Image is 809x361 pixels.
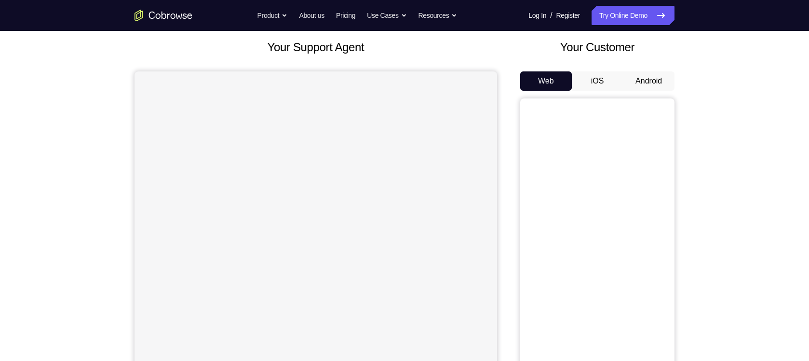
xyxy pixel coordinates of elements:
[367,6,406,25] button: Use Cases
[135,39,497,56] h2: Your Support Agent
[336,6,355,25] a: Pricing
[418,6,458,25] button: Resources
[572,71,623,91] button: iOS
[556,6,580,25] a: Register
[592,6,674,25] a: Try Online Demo
[520,39,674,56] h2: Your Customer
[135,10,192,21] a: Go to the home page
[528,6,546,25] a: Log In
[520,71,572,91] button: Web
[299,6,324,25] a: About us
[550,10,552,21] span: /
[257,6,288,25] button: Product
[623,71,674,91] button: Android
